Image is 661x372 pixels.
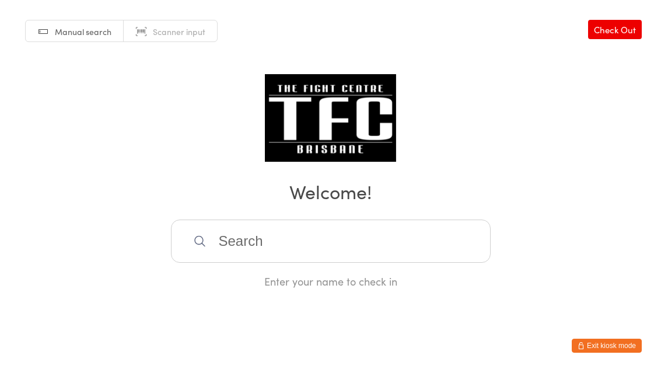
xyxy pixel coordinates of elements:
button: Exit kiosk mode [572,339,642,353]
a: Check Out [588,20,642,39]
input: Search [171,220,491,263]
img: The Fight Centre Brisbane [265,74,396,162]
span: Manual search [55,26,111,37]
div: Enter your name to check in [171,274,491,288]
h2: Welcome! [12,178,649,204]
span: Scanner input [153,26,205,37]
